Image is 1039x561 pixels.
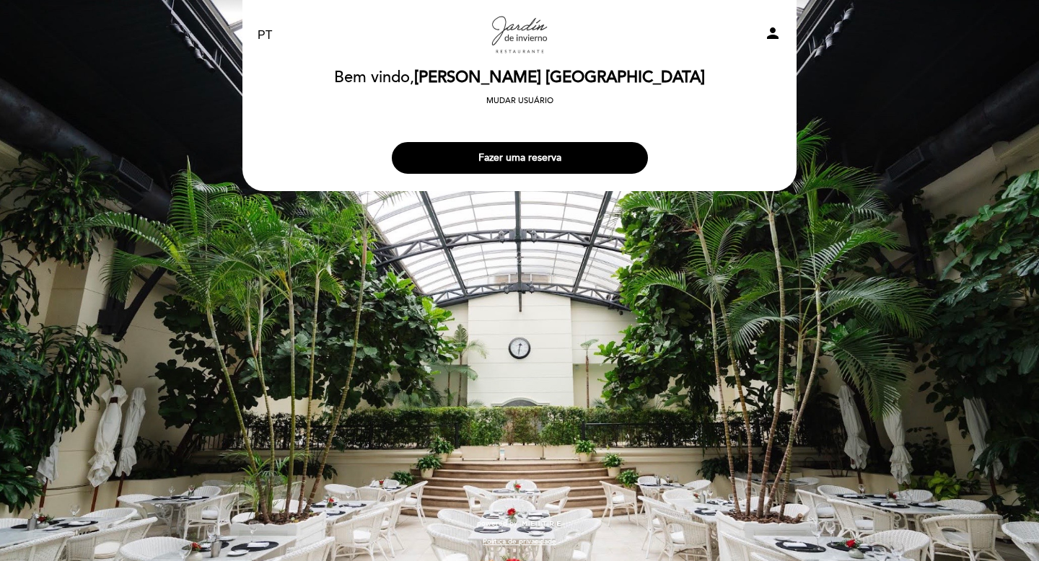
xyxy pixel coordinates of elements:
[483,536,556,547] a: Política de privacidade
[414,68,705,87] span: [PERSON_NAME] [GEOGRAPHIC_DATA]
[477,518,517,529] span: powered by
[334,69,705,87] h2: Bem vindo,
[392,142,648,174] button: Fazer uma reserva
[482,94,558,107] button: Mudar usuário
[429,16,610,56] a: JARDIN DE INVIERNO
[477,518,562,529] a: powered by
[521,521,562,528] img: MEITRE
[764,25,781,47] button: person
[764,25,781,42] i: person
